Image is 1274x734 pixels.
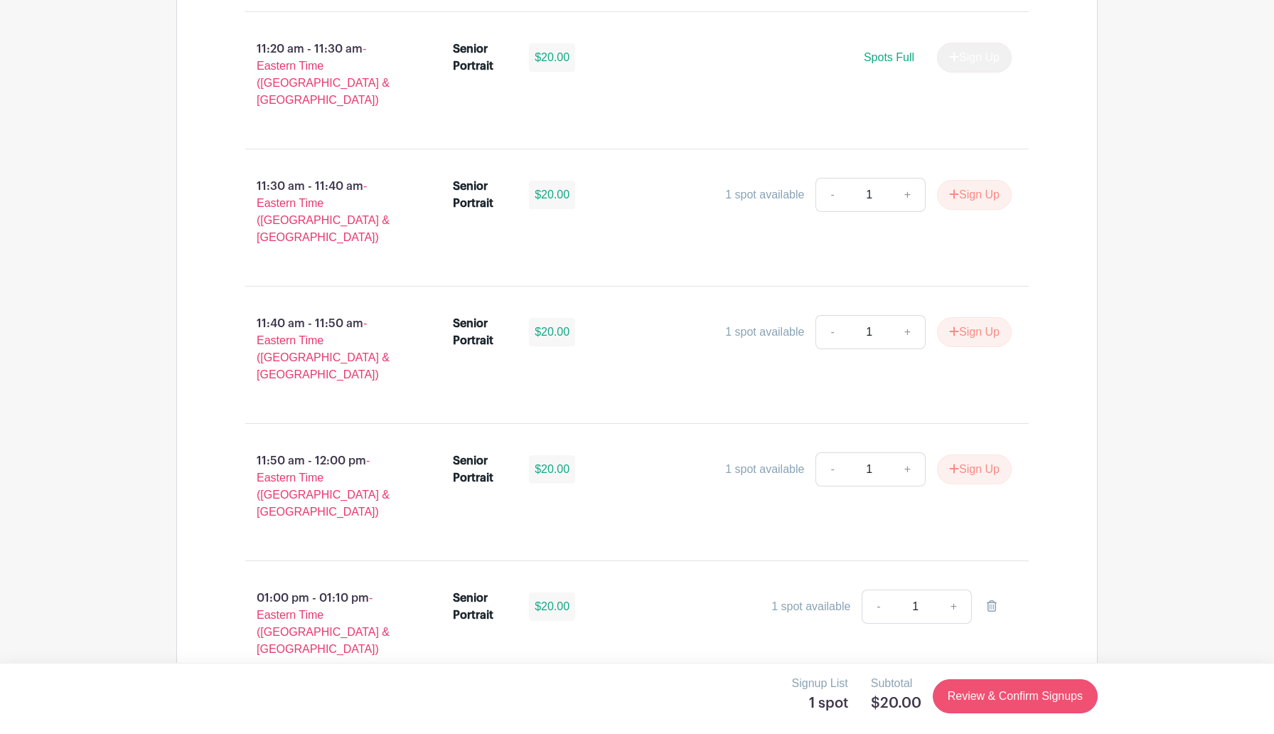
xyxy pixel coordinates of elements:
a: + [936,590,972,624]
p: 11:30 am - 11:40 am [223,172,430,252]
div: 1 spot available [771,598,850,615]
h5: $20.00 [871,695,921,712]
div: $20.00 [529,592,575,621]
div: Senior Portrait [453,452,513,486]
p: 11:50 am - 12:00 pm [223,447,430,526]
span: - Eastern Time ([GEOGRAPHIC_DATA] & [GEOGRAPHIC_DATA]) [257,43,390,106]
a: - [815,315,848,349]
p: 11:20 am - 11:30 am [223,35,430,115]
a: + [890,452,926,486]
div: $20.00 [529,43,575,72]
a: Review & Confirm Signups [933,679,1098,713]
div: Senior Portrait [453,178,513,212]
button: Sign Up [937,317,1012,347]
a: - [815,178,848,212]
p: Signup List [792,675,848,692]
div: Senior Portrait [453,315,513,349]
span: - Eastern Time ([GEOGRAPHIC_DATA] & [GEOGRAPHIC_DATA]) [257,180,390,243]
p: Subtotal [871,675,921,692]
button: Sign Up [937,180,1012,210]
a: - [862,590,894,624]
a: + [890,315,926,349]
div: 1 spot available [725,186,804,203]
h5: 1 spot [792,695,848,712]
div: 1 spot available [725,461,804,478]
span: - Eastern Time ([GEOGRAPHIC_DATA] & [GEOGRAPHIC_DATA]) [257,317,390,381]
span: - Eastern Time ([GEOGRAPHIC_DATA] & [GEOGRAPHIC_DATA]) [257,454,390,518]
div: 1 spot available [725,324,804,341]
span: Spots Full [864,51,914,63]
div: $20.00 [529,455,575,484]
span: - Eastern Time ([GEOGRAPHIC_DATA] & [GEOGRAPHIC_DATA]) [257,592,390,655]
p: 11:40 am - 11:50 am [223,309,430,389]
div: Senior Portrait [453,590,513,624]
a: + [890,178,926,212]
div: $20.00 [529,181,575,209]
div: Senior Portrait [453,41,513,75]
p: 01:00 pm - 01:10 pm [223,584,430,664]
div: $20.00 [529,318,575,346]
a: - [815,452,848,486]
button: Sign Up [937,454,1012,484]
